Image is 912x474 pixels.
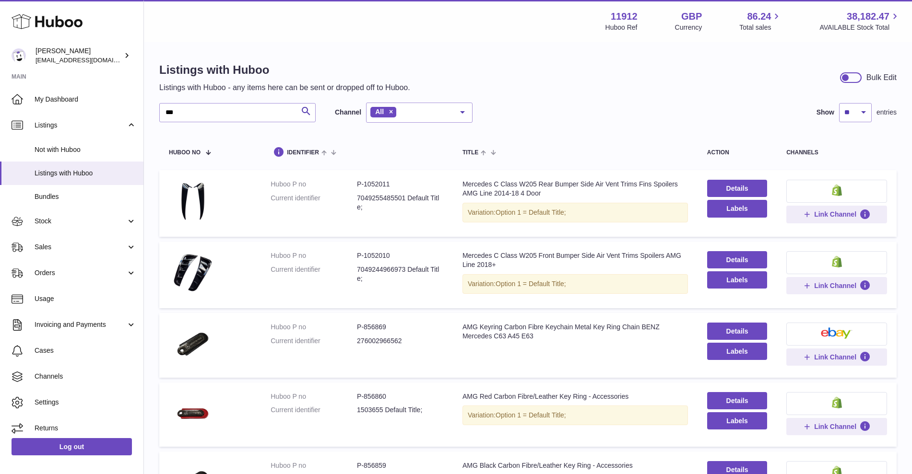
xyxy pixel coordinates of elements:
span: Cases [35,346,136,355]
img: info@carbonmyride.com [12,48,26,63]
img: shopify-small.png [832,185,842,196]
button: Labels [707,200,767,217]
label: Channel [335,108,361,117]
dd: P-856860 [357,392,443,401]
a: Details [707,392,767,409]
a: Details [707,323,767,340]
span: Option 1 = Default Title; [496,411,566,419]
div: [PERSON_NAME] [36,46,122,65]
button: Link Channel [786,418,887,435]
span: Option 1 = Default Title; [496,280,566,288]
dd: P-856869 [357,323,443,332]
dd: P-856859 [357,461,443,470]
dt: Current identifier [271,194,357,212]
span: Not with Huboo [35,145,136,154]
span: entries [876,108,897,117]
a: 38,182.47 AVAILABLE Stock Total [819,10,900,32]
div: AMG Keyring Carbon Fibre Keychain Metal Key Ring Chain BENZ Mercedes C63 A45 E63 [462,323,688,341]
span: My Dashboard [35,95,136,104]
a: Details [707,180,767,197]
dt: Huboo P no [271,323,357,332]
div: AMG Black Carbon Fibre/Leather Key Ring - Accessories [462,461,688,470]
div: AMG Red Carbon Fibre/Leather Key Ring - Accessories [462,392,688,401]
div: Variation: [462,274,688,294]
button: Labels [707,412,767,429]
span: AVAILABLE Stock Total [819,23,900,32]
span: Stock [35,217,126,226]
div: Currency [675,23,702,32]
span: Channels [35,372,136,381]
div: Huboo Ref [605,23,638,32]
span: Invoicing and Payments [35,320,126,329]
div: Mercedes C Class W205 Rear Bumper Side Air Vent Trims Fins Spoilers AMG Line 2014-18 4 Door [462,180,688,198]
div: action [707,150,767,156]
span: 86.24 [747,10,771,23]
img: AMG Red Carbon Fibre/Leather Key Ring - Accessories [169,392,217,435]
img: Mercedes C Class W205 Front Bumper Side Air Vent Trims Spoilers AMG Line 2018+ [169,251,217,294]
img: AMG Keyring Carbon Fibre Keychain Metal Key Ring Chain BENZ Mercedes C63 A45 E63 [169,323,217,366]
span: Huboo no [169,150,201,156]
span: All [375,108,384,116]
img: ebay-small.png [821,327,853,339]
span: Bundles [35,192,136,201]
dt: Huboo P no [271,251,357,260]
dd: 7049255485501 Default Title; [357,194,443,212]
img: shopify-small.png [832,256,842,267]
div: Variation: [462,405,688,425]
dd: 1503655 Default Title; [357,405,443,415]
dt: Current identifier [271,265,357,283]
dt: Huboo P no [271,180,357,189]
p: Listings with Huboo - any items here can be sent or dropped off to Huboo. [159,82,410,93]
span: Listings with Huboo [35,169,136,178]
span: Sales [35,243,126,252]
button: Link Channel [786,277,887,294]
span: identifier [287,150,319,156]
span: Usage [35,294,136,303]
button: Labels [707,271,767,289]
span: [EMAIL_ADDRESS][DOMAIN_NAME] [36,56,141,64]
label: Show [817,108,834,117]
div: Bulk Edit [866,72,897,83]
div: channels [786,150,887,156]
dt: Current identifier [271,336,357,346]
strong: GBP [681,10,702,23]
dt: Huboo P no [271,392,357,401]
button: Labels [707,343,767,360]
div: Variation: [462,203,688,222]
a: Log out [12,438,132,455]
span: Link Channel [814,210,856,219]
span: 38,182.47 [847,10,889,23]
span: Listings [35,121,126,130]
a: Details [707,251,767,268]
div: Mercedes C Class W205 Front Bumper Side Air Vent Trims Spoilers AMG Line 2018+ [462,251,688,269]
span: Link Channel [814,281,856,290]
dd: P-1052010 [357,251,443,260]
span: Orders [35,268,126,277]
a: 86.24 Total sales [739,10,782,32]
span: Total sales [739,23,782,32]
img: shopify-small.png [832,397,842,408]
strong: 11912 [611,10,638,23]
dd: 7049244966973 Default Title; [357,265,443,283]
button: Link Channel [786,206,887,223]
span: Settings [35,398,136,407]
button: Link Channel [786,348,887,366]
h1: Listings with Huboo [159,62,410,78]
span: Returns [35,424,136,433]
dt: Huboo P no [271,461,357,470]
span: Option 1 = Default Title; [496,208,566,216]
dd: P-1052011 [357,180,443,189]
span: title [462,150,478,156]
img: Mercedes C Class W205 Rear Bumper Side Air Vent Trims Fins Spoilers AMG Line 2014-18 4 Door [169,180,217,223]
dd: 276002966562 [357,336,443,346]
dt: Current identifier [271,405,357,415]
span: Link Channel [814,353,856,361]
span: Link Channel [814,422,856,431]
